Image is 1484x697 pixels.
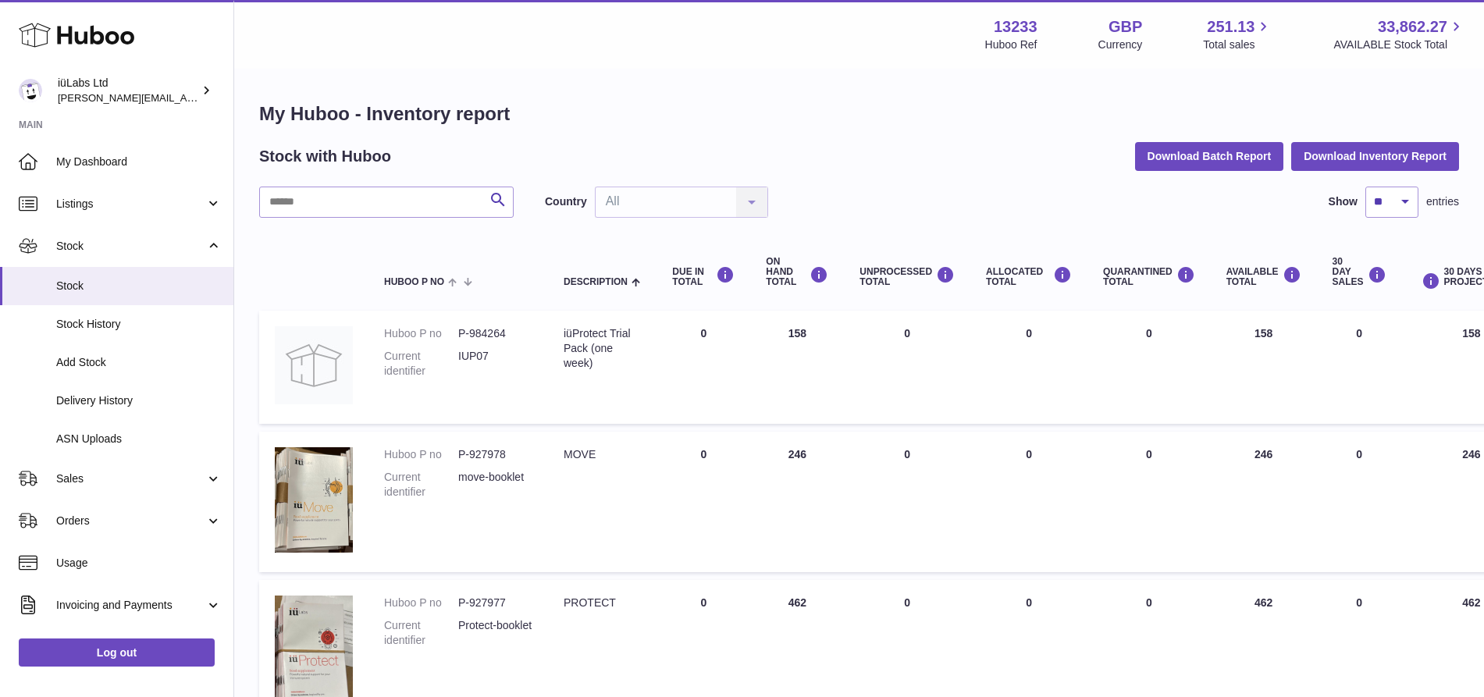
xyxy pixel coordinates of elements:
[384,277,444,287] span: Huboo P no
[750,311,844,424] td: 158
[1098,37,1143,52] div: Currency
[657,311,750,424] td: 0
[1378,16,1447,37] span: 33,862.27
[1211,432,1317,572] td: 246
[56,514,205,528] span: Orders
[1317,432,1402,572] td: 0
[1226,266,1301,287] div: AVAILABLE Total
[994,16,1037,37] strong: 13233
[970,432,1087,572] td: 0
[1333,16,1465,52] a: 33,862.27 AVAILABLE Stock Total
[56,279,222,293] span: Stock
[56,432,222,446] span: ASN Uploads
[275,447,353,553] img: product image
[844,432,970,572] td: 0
[986,266,1072,287] div: ALLOCATED Total
[1146,327,1152,340] span: 0
[859,266,955,287] div: UNPROCESSED Total
[1329,194,1358,209] label: Show
[458,349,532,379] dd: IUP07
[384,618,458,648] dt: Current identifier
[19,638,215,667] a: Log out
[970,311,1087,424] td: 0
[275,326,353,404] img: product image
[259,146,391,167] h2: Stock with Huboo
[1109,16,1142,37] strong: GBP
[1211,311,1317,424] td: 158
[458,596,532,610] dd: P-927977
[750,432,844,572] td: 246
[56,317,222,332] span: Stock History
[19,79,42,102] img: annunziata@iulabs.co
[58,91,313,104] span: [PERSON_NAME][EMAIL_ADDRESS][DOMAIN_NAME]
[657,432,750,572] td: 0
[384,349,458,379] dt: Current identifier
[1207,16,1254,37] span: 251.13
[564,596,641,610] div: PROTECT
[1333,37,1465,52] span: AVAILABLE Stock Total
[672,266,735,287] div: DUE IN TOTAL
[259,101,1459,126] h1: My Huboo - Inventory report
[458,470,532,500] dd: move-booklet
[384,596,458,610] dt: Huboo P no
[1426,194,1459,209] span: entries
[1103,266,1195,287] div: QUARANTINED Total
[766,257,828,288] div: ON HAND Total
[1135,142,1284,170] button: Download Batch Report
[384,447,458,462] dt: Huboo P no
[1203,16,1272,52] a: 251.13 Total sales
[1146,448,1152,461] span: 0
[564,326,641,371] div: iüProtect Trial Pack (one week)
[384,470,458,500] dt: Current identifier
[56,393,222,408] span: Delivery History
[458,326,532,341] dd: P-984264
[458,447,532,462] dd: P-927978
[56,197,205,212] span: Listings
[56,239,205,254] span: Stock
[564,277,628,287] span: Description
[56,598,205,613] span: Invoicing and Payments
[1333,257,1386,288] div: 30 DAY SALES
[1291,142,1459,170] button: Download Inventory Report
[58,76,198,105] div: iüLabs Ltd
[56,556,222,571] span: Usage
[56,355,222,370] span: Add Stock
[1146,596,1152,609] span: 0
[564,447,641,462] div: MOVE
[384,326,458,341] dt: Huboo P no
[545,194,587,209] label: Country
[1317,311,1402,424] td: 0
[985,37,1037,52] div: Huboo Ref
[56,471,205,486] span: Sales
[458,618,532,648] dd: Protect-booklet
[56,155,222,169] span: My Dashboard
[844,311,970,424] td: 0
[1203,37,1272,52] span: Total sales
